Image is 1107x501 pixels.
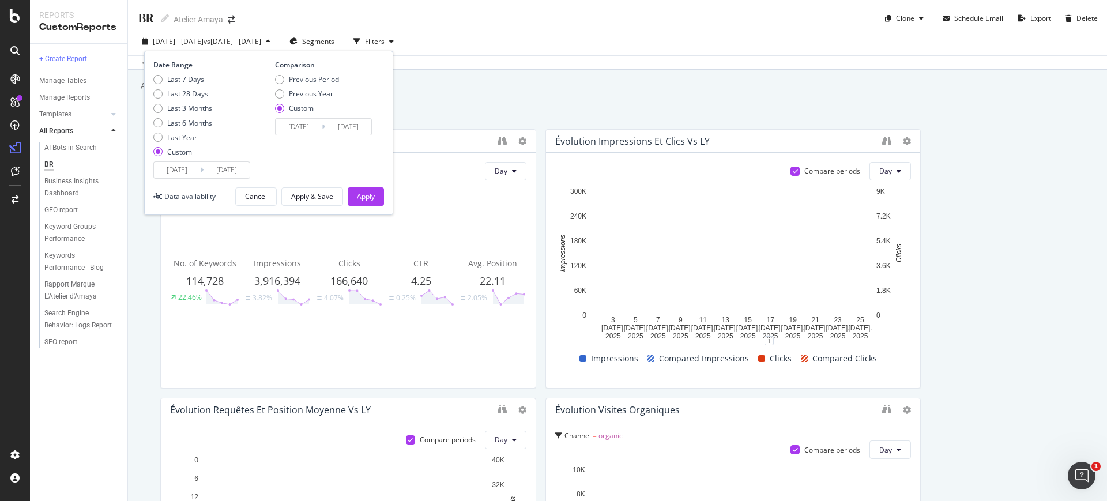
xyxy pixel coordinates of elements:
iframe: Intercom live chat [1068,462,1095,489]
span: Compared Impressions [659,352,749,366]
div: BR [137,9,154,27]
svg: A chart. [555,185,907,341]
text: 8K [576,490,585,498]
div: Date Range [153,60,263,70]
text: 300K [570,187,586,195]
div: Last 7 Days [153,74,212,84]
div: 3.82% [253,293,272,303]
a: + Create Report [39,53,119,65]
div: Évolution impressions et clics vs LY [555,135,710,147]
div: binoculars [882,136,891,145]
div: Last 6 Months [167,118,212,128]
div: Reports [39,9,118,21]
text: 1.8K [876,287,891,295]
div: Custom [289,103,314,113]
div: Custom [153,147,212,157]
text: 2025 [672,332,688,340]
text: [DATE]. [691,324,714,332]
span: Channel [564,431,591,440]
button: Delete [1061,9,1098,28]
div: AI Bots in Search [44,142,97,154]
text: [DATE]. [713,324,737,332]
div: Last 28 Days [153,89,212,99]
text: [DATE]. [736,324,759,332]
div: Previous Period [289,74,339,84]
div: Apply [357,191,375,201]
button: Apply [348,187,384,206]
text: 3.6K [876,262,891,270]
span: Compared Clicks [812,352,877,366]
div: Export [1030,13,1051,23]
div: Previous Year [275,89,339,99]
span: 114,728 [186,274,224,288]
text: 2025 [717,332,733,340]
text: 19 [789,316,797,324]
text: 11 [699,316,707,324]
text: 2025 [852,332,868,340]
button: Schedule Email [938,9,1003,28]
button: Filters [349,32,398,51]
text: 0 [194,456,198,464]
div: Évolution requêtes et position moyenne vs LY [170,404,371,416]
div: Last Year [153,133,212,142]
text: 0 [582,311,586,319]
text: [DATE]. [758,324,782,332]
div: Manage Tables [39,75,86,87]
a: Business Insights Dashboard [44,175,119,199]
span: vs [DATE] - [DATE] [204,36,261,46]
span: 1 [1091,462,1101,471]
text: 15 [744,316,752,324]
div: Rapport Marque L'Atelier d'Amaya [44,278,112,303]
input: Start Date [154,162,200,178]
div: 2.05% [468,293,487,303]
text: 2025 [695,332,710,340]
button: Day [485,431,526,449]
div: Templates [39,108,71,120]
a: Keywords Performance - Blog [44,250,119,274]
text: 9 [678,316,682,324]
a: Search Engine Behavior: Logs Report [44,307,119,332]
div: Manage Reports [39,92,90,104]
div: binoculars [498,405,507,414]
text: 9K [876,187,885,195]
div: Last 6 Months [153,118,212,128]
span: = [593,431,597,440]
div: CustomReports [39,21,118,34]
div: Apply & Save [291,191,333,201]
div: 1 [765,336,774,345]
div: arrow-right-arrow-left [228,16,235,24]
div: Comparison [275,60,375,70]
text: 6 [194,474,198,483]
button: Day [869,440,911,459]
div: Data availability [164,191,216,201]
div: 0.25% [396,293,416,303]
span: Clicks [338,258,360,269]
button: Export [1013,9,1051,28]
text: [DATE]. [848,324,872,332]
text: 40K [492,456,504,464]
text: 13 [721,316,729,324]
span: 166,640 [330,274,368,288]
span: Clicks [770,352,792,366]
text: [DATE]. [826,324,849,332]
div: Compare periods [420,435,476,445]
text: [DATE]. [781,324,804,332]
text: [DATE]. [601,324,624,332]
span: No. of Keywords [174,258,236,269]
div: Last 3 Months [153,103,212,113]
div: 22.46% [178,292,202,302]
button: Cancel [235,187,277,206]
text: 2025 [762,332,778,340]
a: Manage Tables [39,75,119,87]
text: [DATE]. [803,324,827,332]
text: 2025 [830,332,845,340]
div: binoculars [498,136,507,145]
text: 12 [191,493,199,501]
div: Atelier Amaya [174,14,223,25]
a: GEO report [44,204,119,216]
div: All - N° mots-clés / Clics / Impr / Avg P / CTRDayNo. of Keywords114,72822.46%Impressions3,916,39... [160,129,536,389]
img: Equal [317,296,322,300]
img: Equal [246,296,250,300]
div: Last 28 Days [167,89,208,99]
a: Templates [39,108,108,120]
